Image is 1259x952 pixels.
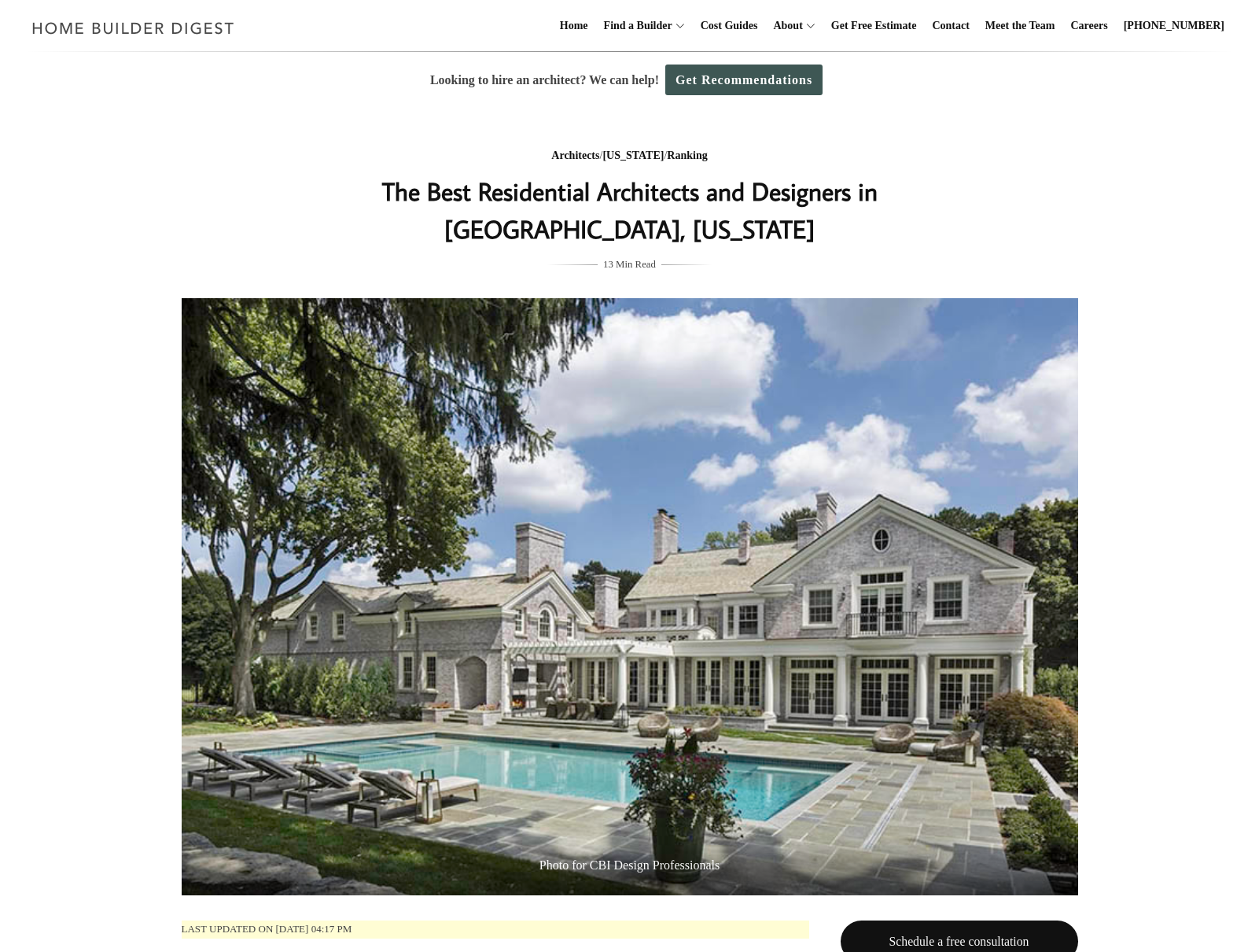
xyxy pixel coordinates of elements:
p: Last updated on [DATE] 04:17 pm [182,921,809,939]
a: Careers [1065,1,1114,51]
a: Cost Guides [694,1,764,51]
a: Meet the Team [979,1,1062,51]
span: 13 Min Read [603,256,656,273]
a: Find a Builder [598,1,672,51]
span: Photo for CBI Design Professionals [182,842,1078,895]
a: About [767,1,802,51]
a: [PHONE_NUMBER] [1117,1,1231,51]
h1: The Best Residential Architects and Designers in [GEOGRAPHIC_DATA], [US_STATE] [316,172,944,248]
a: Get Recommendations [665,65,823,95]
a: [US_STATE] [602,149,664,161]
img: Home Builder Digest [25,13,241,43]
div: / / [316,146,944,166]
a: Home [554,1,595,51]
a: Ranking [667,149,707,161]
a: Get Free Estimate [825,1,923,51]
a: Contact [926,1,975,51]
a: Architects [551,149,599,161]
